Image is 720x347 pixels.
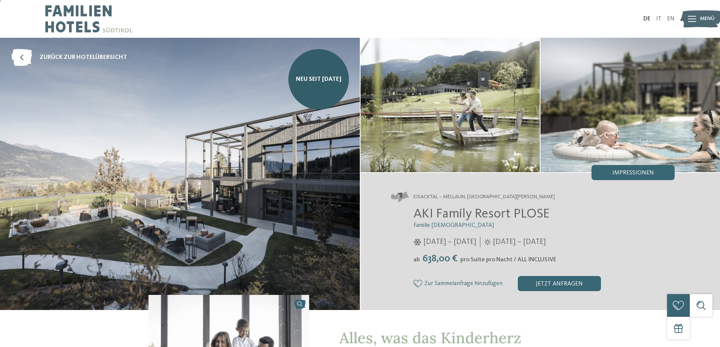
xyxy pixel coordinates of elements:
[361,38,540,172] img: AKI: Alles, was das Kinderherz begehrt
[413,222,494,228] span: Familie [DEMOGRAPHIC_DATA]
[612,170,654,176] span: Impressionen
[424,281,503,287] span: Zur Sammelanfrage hinzufügen
[460,257,556,263] span: pro Suite pro Nacht / ALL INCLUSIVE
[11,49,127,66] a: zurück zur Hotelübersicht
[296,75,341,83] span: NEU seit [DATE]
[493,237,546,247] span: [DATE] – [DATE]
[484,239,491,245] i: Öffnungszeiten im Sommer
[413,207,550,221] span: AKI Family Resort PLOSE
[413,257,420,263] span: ab
[413,239,421,245] i: Öffnungszeiten im Winter
[643,16,650,22] a: DE
[656,16,661,22] a: IT
[700,15,715,23] span: Menü
[413,193,555,201] span: Eisacktal – Mellaun, [GEOGRAPHIC_DATA][PERSON_NAME]
[40,53,127,62] span: zurück zur Hotelübersicht
[518,276,601,291] div: jetzt anfragen
[667,16,675,22] a: EN
[423,237,476,247] span: [DATE] – [DATE]
[540,38,720,172] img: AKI: Alles, was das Kinderherz begehrt
[421,254,460,264] span: 638,00 €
